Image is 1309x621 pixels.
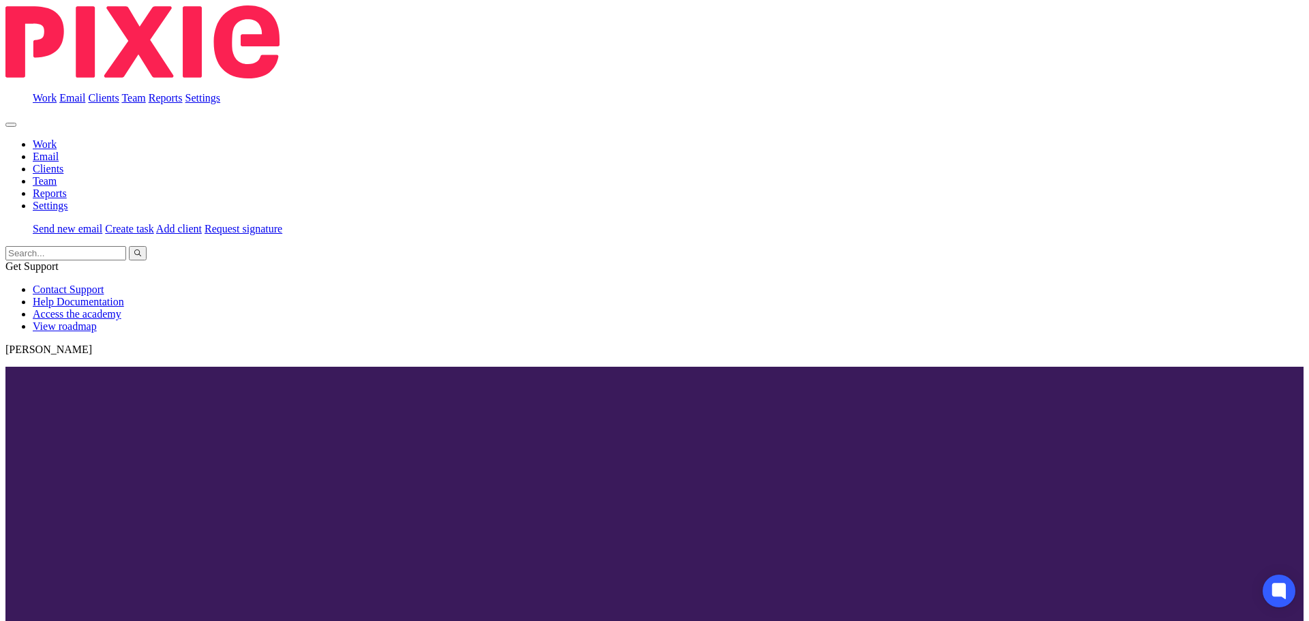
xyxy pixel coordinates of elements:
[33,320,97,332] a: View roadmap
[33,92,57,104] a: Work
[205,223,282,234] a: Request signature
[33,223,102,234] a: Send new email
[33,284,104,295] a: Contact Support
[59,92,85,104] a: Email
[5,5,280,78] img: Pixie
[156,223,202,234] a: Add client
[33,163,63,175] a: Clients
[33,308,121,320] a: Access the academy
[129,246,147,260] button: Search
[33,187,67,199] a: Reports
[149,92,183,104] a: Reports
[105,223,154,234] a: Create task
[33,138,57,150] a: Work
[5,246,126,260] input: Search
[121,92,145,104] a: Team
[33,296,124,307] a: Help Documentation
[33,200,68,211] a: Settings
[33,151,59,162] a: Email
[88,92,119,104] a: Clients
[33,175,57,187] a: Team
[185,92,221,104] a: Settings
[5,260,59,272] span: Get Support
[5,344,1304,356] p: [PERSON_NAME]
